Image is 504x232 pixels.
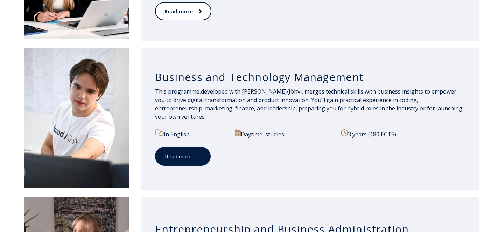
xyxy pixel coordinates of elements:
span: This programme, [155,88,201,95]
p: In English [155,129,227,138]
a: Read more [155,2,211,21]
p: 3 years (180 ECTS) [341,129,465,138]
p: developed with [PERSON_NAME]/Jõhvi, merges technical skills with business insights to empower you... [155,87,465,121]
h3: Business and Technology Management [155,70,465,84]
p: Daytime studies [235,129,333,138]
img: Business and Technology Management [24,48,129,188]
a: Read more [155,147,211,166]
